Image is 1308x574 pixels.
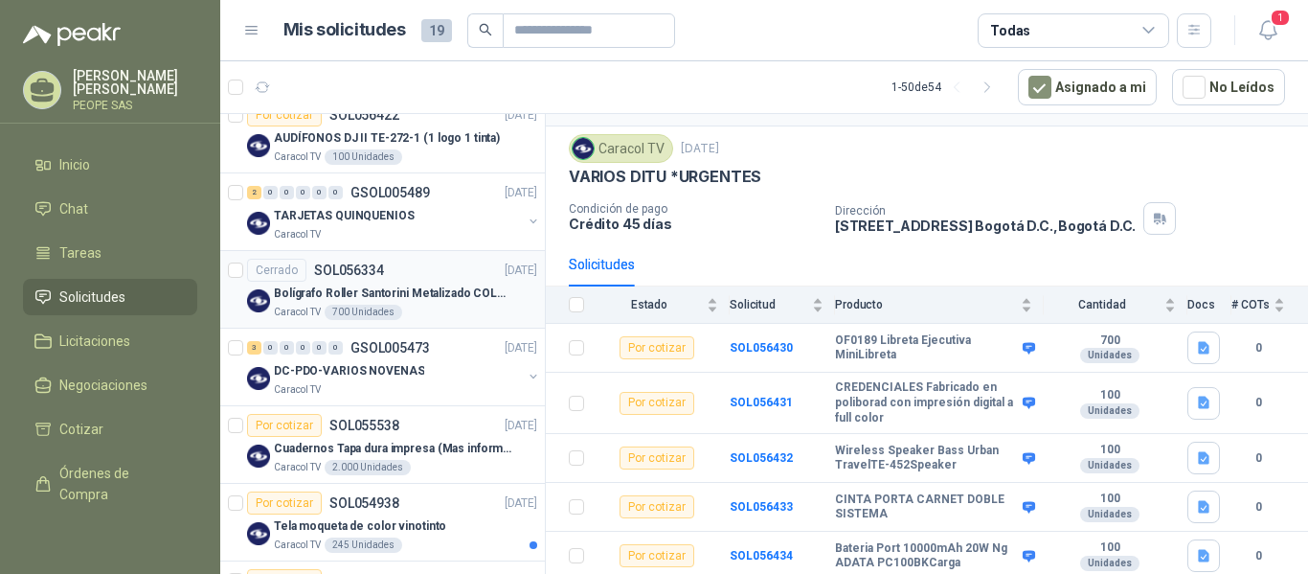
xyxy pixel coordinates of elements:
[1044,298,1161,311] span: Cantidad
[1231,287,1308,324] th: # COTs
[247,212,270,235] img: Company Logo
[569,167,761,187] p: VARIOS DITU *URGENTES
[1080,348,1139,363] div: Unidades
[569,202,820,216] p: Condición de pago
[220,484,545,562] a: Por cotizarSOL054938[DATE] Company LogoTela moqueta de color vinotintoCaracol TV245 Unidades
[247,259,306,282] div: Cerrado
[1231,547,1285,565] b: 0
[23,279,197,315] a: Solicitudes
[1270,9,1291,27] span: 1
[1231,449,1285,468] b: 0
[23,147,197,183] a: Inicio
[247,492,322,515] div: Por cotizar
[274,227,321,242] p: Caracol TV
[220,406,545,484] a: Por cotizarSOL055538[DATE] Company LogoCuadernos Tapa dura impresa (Mas informacion en el adjunto...
[730,451,793,465] b: SOL056432
[247,186,261,199] div: 2
[1080,556,1139,571] div: Unidades
[1080,507,1139,522] div: Unidades
[329,496,399,510] p: SOL054938
[73,69,197,96] p: [PERSON_NAME] [PERSON_NAME]
[730,396,793,409] a: SOL056431
[835,541,1018,571] b: Bateria Port 10000mAh 20W Ng ADATA PC100BKCarga
[1044,333,1176,349] b: 700
[247,414,322,437] div: Por cotizar
[314,264,384,277] p: SOL056334
[274,305,321,320] p: Caracol TV
[274,517,446,536] p: Tela moqueta de color vinotinto
[73,100,197,111] p: PEOPE SAS
[328,341,343,355] div: 0
[620,336,694,359] div: Por cotizar
[1018,69,1157,105] button: Asignado a mi
[274,362,424,380] p: DC-PDO-VARIOS NOVENAS
[23,235,197,271] a: Tareas
[620,392,694,415] div: Por cotizar
[23,411,197,448] a: Cotizar
[325,149,402,165] div: 100 Unidades
[329,108,399,122] p: SOL056422
[1044,388,1176,403] b: 100
[1231,298,1270,311] span: # COTs
[329,419,399,432] p: SOL055538
[569,216,820,232] p: Crédito 45 días
[730,287,835,324] th: Solicitud
[479,23,492,36] span: search
[296,186,310,199] div: 0
[23,520,197,557] a: Remisiones
[835,444,1018,473] b: Wireless Speaker Bass Urban TravelTE-452Speaker
[59,154,90,175] span: Inicio
[325,305,402,320] div: 700 Unidades
[247,336,541,398] a: 3 0 0 0 0 0 GSOL005473[DATE] Company LogoDC-PDO-VARIOS NOVENASCaracol TV
[247,289,270,312] img: Company Logo
[681,140,719,158] p: [DATE]
[1044,540,1176,556] b: 100
[1080,458,1139,473] div: Unidades
[730,341,793,355] a: SOL056430
[620,447,694,470] div: Por cotizar
[1231,339,1285,357] b: 0
[247,134,270,157] img: Company Logo
[730,500,793,514] a: SOL056433
[59,419,103,440] span: Cotizar
[835,333,1018,363] b: OF0189 Libreta Ejecutiva MiniLibreta
[59,287,125,308] span: Solicitudes
[421,19,452,42] span: 19
[835,287,1044,324] th: Producto
[23,367,197,403] a: Negociaciones
[274,129,500,148] p: AUDÍFONOS DJ II TE-272-1 (1 logo 1 tinta)
[505,184,537,202] p: [DATE]
[835,218,1136,234] p: [STREET_ADDRESS] Bogotá D.C. , Bogotá D.C.
[1080,403,1139,419] div: Unidades
[1172,69,1285,105] button: No Leídos
[312,186,327,199] div: 0
[620,544,694,567] div: Por cotizar
[505,494,537,513] p: [DATE]
[59,242,101,264] span: Tareas
[23,23,121,46] img: Logo peakr
[505,106,537,125] p: [DATE]
[247,367,270,390] img: Company Logo
[990,20,1030,41] div: Todas
[350,341,430,355] p: GSOL005473
[1251,13,1285,48] button: 1
[505,339,537,357] p: [DATE]
[23,191,197,227] a: Chat
[569,134,673,163] div: Caracol TV
[835,380,1018,425] b: CREDENCIALES Fabricado en poliborad con impresión digital a full color
[274,538,321,553] p: Caracol TV
[1187,287,1231,324] th: Docs
[1044,443,1176,458] b: 100
[263,186,278,199] div: 0
[1044,287,1187,324] th: Cantidad
[274,207,415,225] p: TARJETAS QUINQUENIOS
[274,440,512,458] p: Cuadernos Tapa dura impresa (Mas informacion en el adjunto)
[835,204,1136,218] p: Dirección
[247,445,270,468] img: Company Logo
[730,549,793,563] b: SOL056434
[1044,492,1176,507] b: 100
[312,341,327,355] div: 0
[23,323,197,359] a: Licitaciones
